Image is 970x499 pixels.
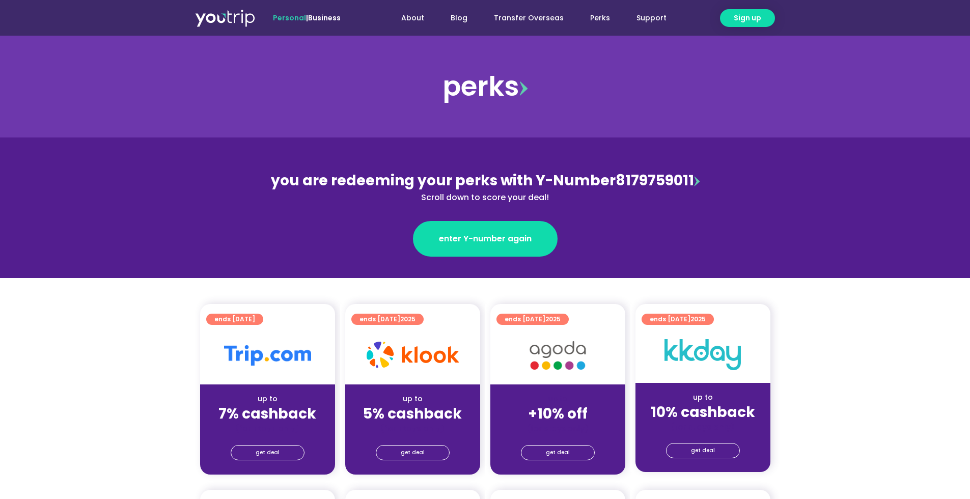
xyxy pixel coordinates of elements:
span: 2025 [545,315,561,323]
span: ends [DATE] [214,314,255,325]
a: ends [DATE] [206,314,263,325]
div: (for stays only) [353,423,472,434]
a: About [388,9,437,27]
nav: Menu [368,9,680,27]
a: Business [308,13,341,23]
a: Perks [577,9,623,27]
span: get deal [256,446,280,460]
span: ends [DATE] [359,314,415,325]
strong: 7% cashback [218,404,316,424]
div: (for stays only) [644,422,762,432]
span: up to [548,394,567,404]
a: ends [DATE]2025 [351,314,424,325]
strong: +10% off [528,404,588,424]
div: (for stays only) [498,423,617,434]
a: get deal [666,443,740,458]
strong: 5% cashback [363,404,462,424]
a: ends [DATE]2025 [642,314,714,325]
div: (for stays only) [208,423,327,434]
span: get deal [546,446,570,460]
div: up to [644,392,762,403]
div: up to [353,394,472,404]
span: get deal [691,443,715,458]
span: 2025 [400,315,415,323]
span: Sign up [734,13,761,23]
span: enter Y-number again [439,233,532,245]
div: 8179759011 [264,170,706,204]
a: Support [623,9,680,27]
a: get deal [231,445,304,460]
a: get deal [521,445,595,460]
a: Blog [437,9,481,27]
div: Scroll down to score your deal! [264,191,706,204]
span: 2025 [690,315,706,323]
strong: 10% cashback [651,402,755,422]
span: ends [DATE] [505,314,561,325]
span: Personal [273,13,306,23]
a: Transfer Overseas [481,9,577,27]
a: Sign up [720,9,775,27]
span: you are redeeming your perks with Y-Number [271,171,616,190]
a: ends [DATE]2025 [496,314,569,325]
span: | [273,13,341,23]
div: up to [208,394,327,404]
a: get deal [376,445,450,460]
a: enter Y-number again [413,221,558,257]
span: ends [DATE] [650,314,706,325]
span: get deal [401,446,425,460]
